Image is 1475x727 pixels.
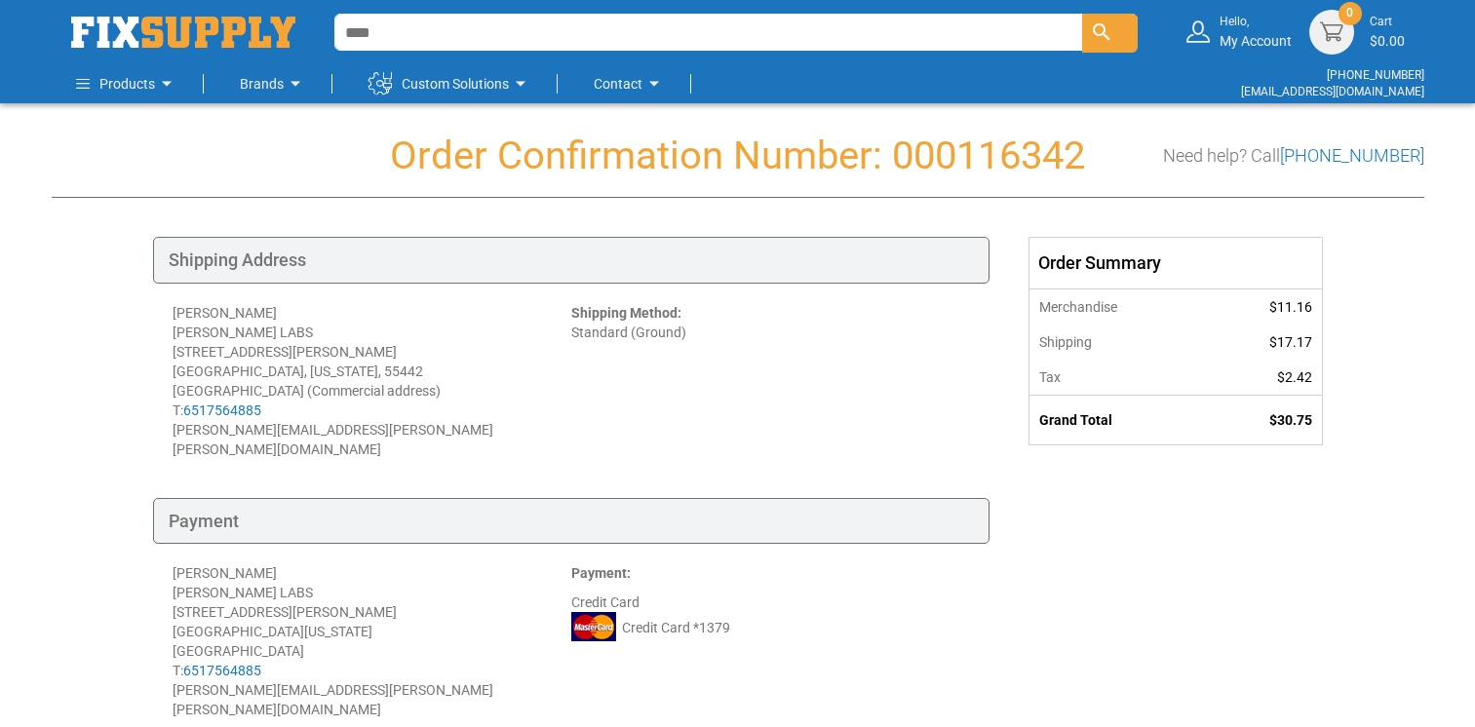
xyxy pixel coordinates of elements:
span: $11.16 [1269,299,1312,315]
a: Products [76,64,178,103]
h3: Need help? Call [1163,146,1424,166]
strong: Grand Total [1039,412,1112,428]
div: [PERSON_NAME] [PERSON_NAME] LABS [STREET_ADDRESS][PERSON_NAME] [GEOGRAPHIC_DATA][US_STATE] [GEOGR... [173,563,571,719]
div: Order Summary [1029,238,1322,288]
div: My Account [1220,14,1292,50]
span: $30.75 [1269,412,1312,428]
small: Hello, [1220,14,1292,30]
a: Brands [240,64,307,103]
span: 0 [1346,5,1353,21]
a: [EMAIL_ADDRESS][DOMAIN_NAME] [1241,85,1424,98]
a: store logo [71,17,295,48]
span: $2.42 [1277,369,1312,385]
a: Contact [594,64,666,103]
div: [PERSON_NAME] [PERSON_NAME] LABS [STREET_ADDRESS][PERSON_NAME] [GEOGRAPHIC_DATA], [US_STATE], 554... [173,303,571,459]
div: Standard (Ground) [571,303,970,459]
div: Payment [153,498,990,545]
a: 6517564885 [183,663,261,678]
img: Fix Industrial Supply [71,17,295,48]
h1: Order Confirmation Number: 000116342 [52,134,1424,177]
span: Credit Card *1379 [622,618,730,637]
span: $0.00 [1370,33,1405,49]
div: Shipping Address [153,237,990,284]
th: Tax [1029,360,1208,396]
a: Custom Solutions [369,64,532,103]
strong: Payment: [571,565,631,581]
span: $17.17 [1269,334,1312,350]
th: Shipping [1029,325,1208,360]
strong: Shipping Method: [571,305,681,321]
a: 6517564885 [183,402,261,418]
img: MC [571,612,616,641]
th: Merchandise [1029,288,1208,325]
div: Credit Card [571,563,970,719]
a: [PHONE_NUMBER] [1280,145,1424,166]
small: Cart [1370,14,1405,30]
a: [PHONE_NUMBER] [1327,68,1424,82]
